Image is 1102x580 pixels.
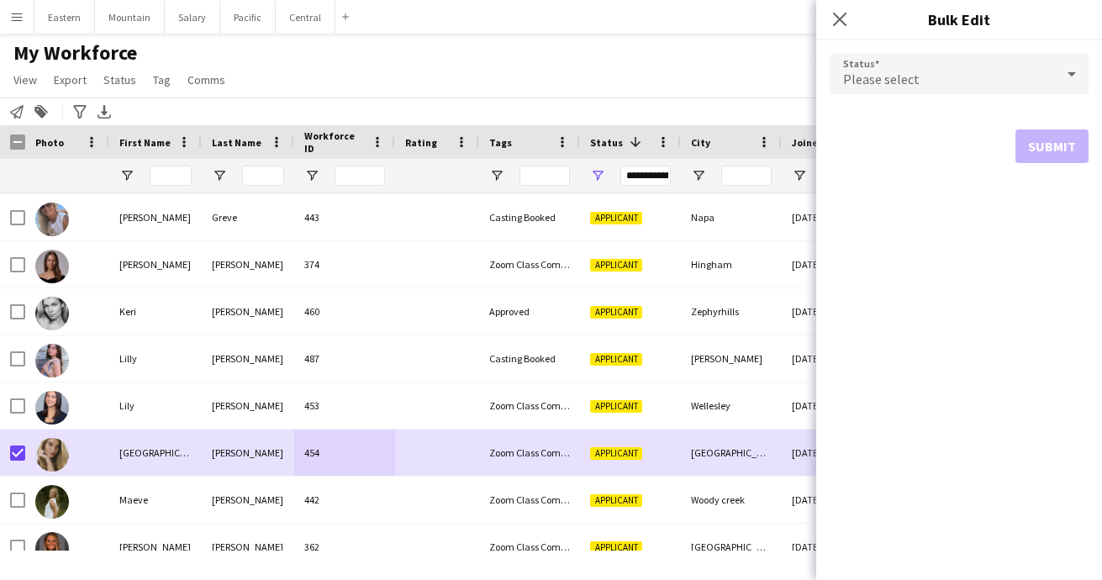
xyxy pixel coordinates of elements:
button: Open Filter Menu [489,168,504,183]
span: Export [54,72,87,87]
span: Status [590,136,623,149]
div: [DATE] [782,477,883,523]
span: Applicant [590,306,642,319]
div: [GEOGRAPHIC_DATA] [109,430,202,476]
div: 374 [294,241,395,287]
div: 443 [294,194,395,240]
div: [PERSON_NAME] [109,194,202,240]
div: [PERSON_NAME] [202,524,294,570]
div: [PERSON_NAME] [202,335,294,382]
span: View [13,72,37,87]
div: Maeve [109,477,202,523]
app-action-btn: Export XLSX [94,102,114,122]
div: Zoom Class Completed [479,477,580,523]
div: Hingham [681,241,782,287]
img: Maeve Sheehan [35,485,69,519]
div: [DATE] [782,524,883,570]
img: Julia Glennon [35,250,69,283]
span: My Workforce [13,40,137,66]
input: Workforce ID Filter Input [335,166,385,186]
button: Open Filter Menu [212,168,227,183]
div: [PERSON_NAME] [202,288,294,335]
button: Salary [165,1,220,34]
div: Lily [109,382,202,429]
a: Comms [181,69,232,91]
div: [PERSON_NAME] [202,382,294,429]
input: First Name Filter Input [150,166,192,186]
span: Applicant [590,212,642,224]
span: Joined [792,136,825,149]
span: Applicant [590,494,642,507]
span: Rating [405,136,437,149]
div: 453 [294,382,395,429]
input: Tags Filter Input [519,166,570,186]
div: 487 [294,335,395,382]
app-action-btn: Notify workforce [7,102,27,122]
span: City [691,136,710,149]
div: Keri [109,288,202,335]
div: [GEOGRAPHIC_DATA] [681,430,782,476]
div: Approved [479,288,580,335]
div: Casting Booked [479,194,580,240]
app-action-btn: Advanced filters [70,102,90,122]
span: Applicant [590,541,642,554]
img: Lilly Follick [35,344,69,377]
div: [GEOGRAPHIC_DATA] [681,524,782,570]
div: [DATE] [782,382,883,429]
button: Mountain [95,1,165,34]
button: Pacific [220,1,276,34]
span: Tag [153,72,171,87]
button: Open Filter Menu [304,168,319,183]
input: City Filter Input [721,166,772,186]
div: [PERSON_NAME] [109,524,202,570]
h3: Bulk Edit [816,8,1102,30]
div: [DATE] [782,430,883,476]
div: [PERSON_NAME] [202,241,294,287]
button: Open Filter Menu [792,168,807,183]
img: Madison Marotta [35,438,69,472]
span: Applicant [590,400,642,413]
button: Open Filter Menu [691,168,706,183]
div: Woody creek [681,477,782,523]
div: [DATE] [782,288,883,335]
div: Zephyrhills [681,288,782,335]
div: Lilly [109,335,202,382]
div: [PERSON_NAME] [202,477,294,523]
img: Janeen Greve [35,203,69,236]
div: [PERSON_NAME] [109,241,202,287]
button: Central [276,1,335,34]
span: Comms [187,72,225,87]
div: [PERSON_NAME] [202,430,294,476]
img: Marley McCall [35,532,69,566]
button: Open Filter Menu [590,168,605,183]
span: Please select [843,71,920,87]
div: Zoom Class Completed [479,382,580,429]
div: Wellesley [681,382,782,429]
div: Zoom Class Completed [479,241,580,287]
img: Lily Schwartz [35,391,69,424]
span: Applicant [590,353,642,366]
span: Applicant [590,447,642,460]
div: Zoom Class Completed [479,524,580,570]
a: Tag [146,69,177,91]
div: [DATE] [782,335,883,382]
div: 454 [294,430,395,476]
button: Eastern [34,1,95,34]
span: Last Name [212,136,261,149]
div: 362 [294,524,395,570]
a: View [7,69,44,91]
span: Workforce ID [304,129,365,155]
div: 460 [294,288,395,335]
span: Applicant [590,259,642,272]
div: Casting Booked [479,335,580,382]
span: Status [103,72,136,87]
a: Status [97,69,143,91]
img: Keri Graff [35,297,69,330]
div: [PERSON_NAME] [681,335,782,382]
div: Greve [202,194,294,240]
input: Last Name Filter Input [242,166,284,186]
app-action-btn: Add to tag [31,102,51,122]
a: Export [47,69,93,91]
button: Open Filter Menu [119,168,134,183]
div: [DATE] [782,241,883,287]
